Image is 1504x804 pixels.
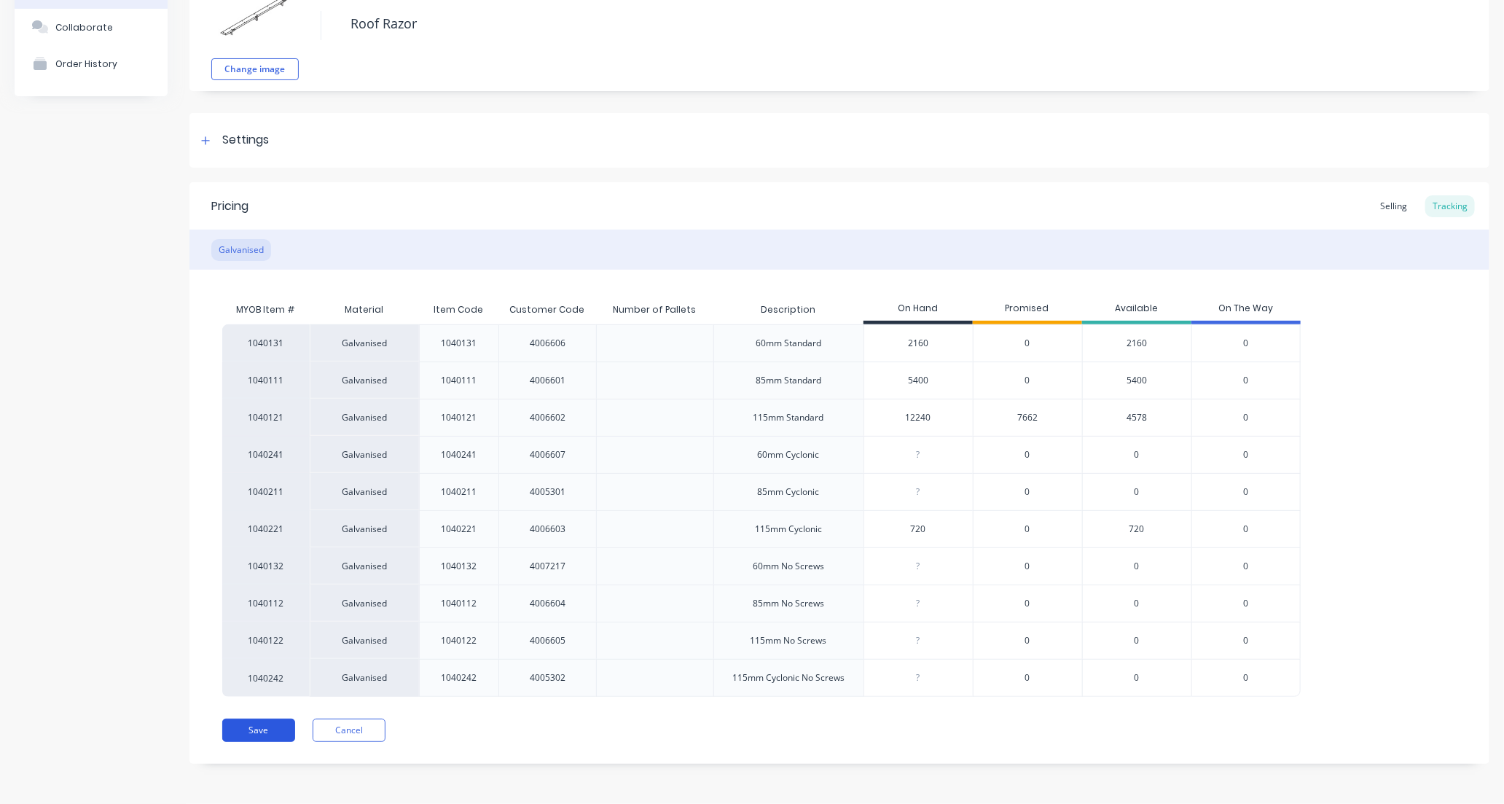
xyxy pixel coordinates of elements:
div: Description [749,292,827,328]
div: 1040211 [441,485,477,499]
div: ? [864,437,973,473]
div: 115mm Standard [753,411,824,424]
span: 0 [1025,671,1030,684]
div: 720 [864,511,973,547]
div: Galvanised [310,399,419,436]
div: 85mm No Screws [753,597,824,610]
div: 4007217 [530,560,565,573]
div: 4006601 [530,374,565,387]
div: 1040111 [222,362,310,399]
div: Material [310,295,419,324]
div: Item Code [422,292,495,328]
div: Galvanised [310,510,419,547]
div: 1040131 [222,324,310,362]
span: 0 [1243,523,1248,536]
div: 1040132 [441,560,477,573]
div: 1040241 [222,436,310,473]
div: 1040132 [222,547,310,585]
div: Selling [1373,195,1414,217]
div: Galvanised [310,659,419,697]
span: 0 [1025,337,1030,350]
div: 1040112 [222,585,310,622]
div: Galvanised [310,547,419,585]
div: 85mm Standard [756,374,821,387]
div: 720 [1082,510,1191,547]
div: MYOB Item # [222,295,310,324]
div: 1040131 [441,337,477,350]
div: Settings [222,131,269,149]
div: 1040111 [441,374,477,387]
div: 60mm No Screws [753,560,824,573]
div: 0 [1082,622,1191,659]
button: Collaborate [15,9,168,45]
div: 4006602 [530,411,565,424]
span: 0 [1243,411,1248,424]
div: 4578 [1082,399,1191,436]
div: 115mm No Screws [751,634,827,647]
div: 0 [1082,436,1191,473]
div: Number of Pallets [601,292,708,328]
span: 0 [1243,597,1248,610]
div: 4005302 [530,671,565,684]
div: 1040122 [441,634,477,647]
button: Order History [15,45,168,82]
div: Galvanised [310,473,419,510]
div: 5400 [864,362,973,399]
div: Order History [55,58,117,69]
div: 1040112 [441,597,477,610]
span: 0 [1243,337,1248,350]
span: 0 [1025,634,1030,647]
span: 0 [1025,597,1030,610]
div: 12240 [864,399,973,436]
div: 0 [1082,547,1191,585]
div: ? [864,660,973,696]
div: 60mm Standard [756,337,821,350]
div: Collaborate [55,22,113,33]
span: 0 [1025,374,1030,387]
button: Cancel [313,719,385,742]
div: Tracking [1425,195,1475,217]
div: 4006603 [530,523,565,536]
div: On The Way [1191,295,1301,324]
div: 1040211 [222,473,310,510]
div: Galvanised [310,362,419,399]
div: 1040121 [222,399,310,436]
div: ? [864,622,973,659]
span: 7662 [1017,411,1038,424]
span: 0 [1243,448,1248,461]
div: 5400 [1082,362,1191,399]
div: 1040221 [441,523,477,536]
div: Customer Code [498,292,596,328]
div: Promised [973,295,1082,324]
div: 4006607 [530,448,565,461]
div: 2160 [1082,324,1191,362]
div: 4006604 [530,597,565,610]
span: 0 [1243,671,1248,684]
span: 0 [1243,374,1248,387]
div: 2160 [864,325,973,362]
div: ? [864,548,973,585]
div: ? [864,585,973,622]
div: Galvanised [310,436,419,473]
div: 85mm Cyclonic [758,485,820,499]
button: Save [222,719,295,742]
textarea: Roof Razor [343,7,1348,41]
div: 4006606 [530,337,565,350]
span: 0 [1025,448,1030,461]
div: 115mm Cyclonic [755,523,822,536]
div: 4006605 [530,634,565,647]
div: Galvanised [310,585,419,622]
span: 0 [1243,560,1248,573]
div: 4005301 [530,485,565,499]
div: 1040121 [441,411,477,424]
span: 0 [1025,560,1030,573]
div: ? [864,474,973,510]
span: 0 [1243,485,1248,499]
div: 0 [1082,659,1191,697]
span: 0 [1025,485,1030,499]
div: 1040242 [222,659,310,697]
span: 0 [1243,634,1248,647]
div: 1040221 [222,510,310,547]
span: 0 [1025,523,1030,536]
div: Galvanised [310,324,419,362]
